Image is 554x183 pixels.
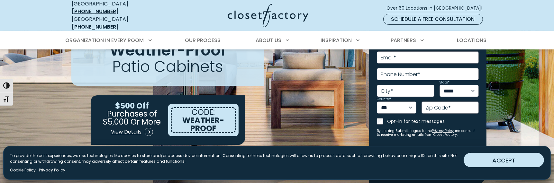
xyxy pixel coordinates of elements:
[377,129,479,137] small: By clicking Submit, I agree to the and consent to receive marketing emails from Closet Factory.
[377,98,391,101] label: Country
[61,31,493,49] nav: Primary Menu
[464,153,544,167] button: ACCEPT
[457,37,486,44] span: Locations
[10,167,36,173] a: Cookie Policy
[228,4,308,27] img: Closet Factory Logo
[381,72,420,77] label: Phone Number
[111,128,141,136] span: View Details
[111,126,153,138] a: View Details
[432,128,454,133] a: Privacy Policy
[110,39,226,61] span: Weather-Proof
[66,37,144,44] span: Organization in Every Room
[112,56,223,77] span: Patio Cabinets
[192,107,215,118] span: CODE:
[10,153,459,164] p: To provide the best experiences, we use technologies like cookies to store and/or access device i...
[115,100,149,111] span: $500 Off
[103,109,161,127] span: Purchases of $5,000 Or More
[381,55,396,60] label: Email
[72,8,119,15] a: [PHONE_NUMBER]
[387,118,479,125] label: Opt-in for text messages
[381,89,393,94] label: City
[72,15,165,31] div: [GEOGRAPHIC_DATA]
[256,37,281,44] span: About Us
[185,37,221,44] span: Our Process
[386,3,488,14] a: Over 60 Locations in [GEOGRAPHIC_DATA]!
[321,37,352,44] span: Inspiration
[182,115,224,134] span: WEATHER-PROOF
[387,5,488,12] span: Over 60 Locations in [GEOGRAPHIC_DATA]!
[425,105,451,110] label: Zip Code
[391,37,416,44] span: Partners
[72,23,119,30] a: [PHONE_NUMBER]
[440,81,450,84] label: State
[39,167,65,173] a: Privacy Policy
[383,14,483,25] a: Schedule a Free Consultation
